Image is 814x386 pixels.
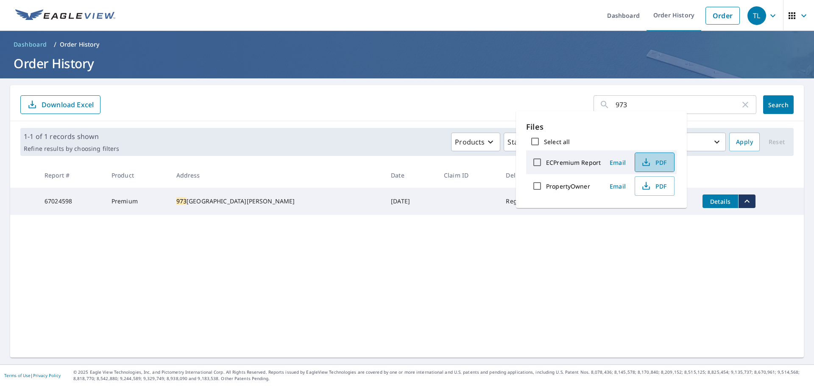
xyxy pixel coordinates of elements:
[736,137,753,147] span: Apply
[437,163,499,188] th: Claim ID
[504,133,544,151] button: Status
[54,39,56,50] li: /
[608,158,628,167] span: Email
[33,372,61,378] a: Privacy Policy
[747,6,766,25] div: TL
[20,95,100,114] button: Download Excel
[384,188,437,215] td: [DATE]
[604,156,631,169] button: Email
[546,158,601,167] label: ECPremium Report
[10,38,804,51] nav: breadcrumb
[635,176,675,196] button: PDF
[10,38,50,51] a: Dashboard
[526,121,677,133] p: Files
[4,373,61,378] p: |
[170,163,385,188] th: Address
[544,138,570,146] label: Select all
[604,180,631,193] button: Email
[38,188,105,215] td: 67024598
[708,197,733,205] span: Details
[635,153,675,172] button: PDF
[738,194,755,208] button: filesDropdownBtn-67024598
[499,188,559,215] td: Regular
[38,163,105,188] th: Report #
[60,40,100,49] p: Order History
[507,137,528,147] p: Status
[10,55,804,72] h1: Order History
[705,7,740,25] a: Order
[499,163,559,188] th: Delivery
[15,9,115,22] img: EV Logo
[640,157,667,167] span: PDF
[702,194,738,208] button: detailsBtn-67024598
[546,182,590,190] label: PropertyOwner
[105,188,170,215] td: Premium
[176,197,378,205] div: [GEOGRAPHIC_DATA][PERSON_NAME]
[14,40,47,49] span: Dashboard
[608,182,628,190] span: Email
[729,133,760,151] button: Apply
[42,100,94,109] p: Download Excel
[616,93,740,117] input: Address, Report #, Claim ID, etc.
[451,133,500,151] button: Products
[770,101,787,109] span: Search
[384,163,437,188] th: Date
[640,181,667,191] span: PDF
[455,137,485,147] p: Products
[176,197,187,205] mark: 973
[73,369,810,382] p: © 2025 Eagle View Technologies, Inc. and Pictometry International Corp. All Rights Reserved. Repo...
[4,372,31,378] a: Terms of Use
[24,145,119,153] p: Refine results by choosing filters
[105,163,170,188] th: Product
[24,131,119,142] p: 1-1 of 1 records shown
[763,95,794,114] button: Search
